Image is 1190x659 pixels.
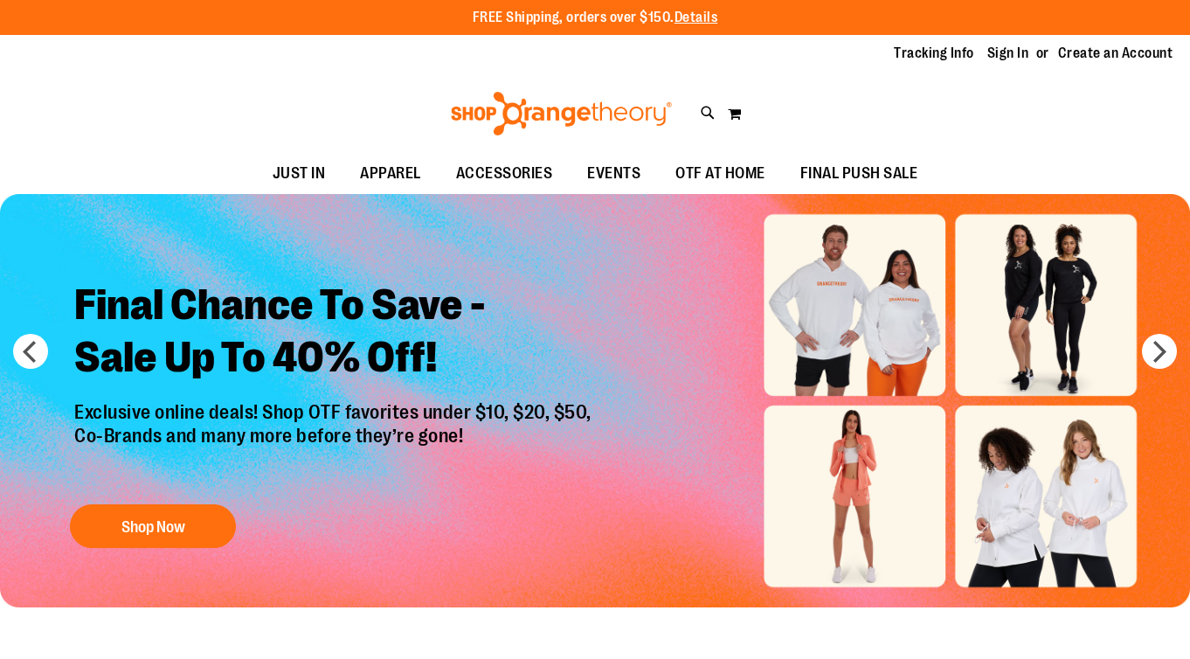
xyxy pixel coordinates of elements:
[61,401,609,487] p: Exclusive online deals! Shop OTF favorites under $10, $20, $50, Co-Brands and many more before th...
[987,44,1029,63] a: Sign In
[675,10,718,25] a: Details
[783,154,936,194] a: FINAL PUSH SALE
[570,154,658,194] a: EVENTS
[1142,334,1177,369] button: next
[473,8,718,28] p: FREE Shipping, orders over $150.
[456,154,553,193] span: ACCESSORIES
[894,44,974,63] a: Tracking Info
[273,154,326,193] span: JUST IN
[255,154,343,194] a: JUST IN
[800,154,918,193] span: FINAL PUSH SALE
[13,334,48,369] button: prev
[439,154,571,194] a: ACCESSORIES
[61,266,609,557] a: Final Chance To Save -Sale Up To 40% Off! Exclusive online deals! Shop OTF favorites under $10, $...
[61,266,609,401] h2: Final Chance To Save - Sale Up To 40% Off!
[342,154,439,194] a: APPAREL
[448,92,675,135] img: Shop Orangetheory
[587,154,640,193] span: EVENTS
[1058,44,1173,63] a: Create an Account
[675,154,765,193] span: OTF AT HOME
[70,504,236,548] button: Shop Now
[658,154,783,194] a: OTF AT HOME
[360,154,421,193] span: APPAREL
